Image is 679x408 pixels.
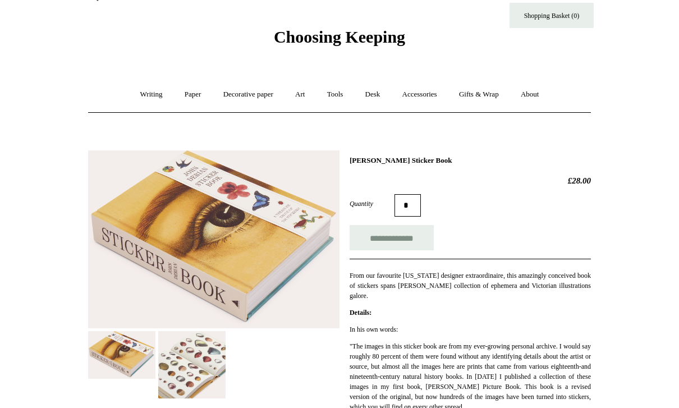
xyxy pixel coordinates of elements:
a: Shopping Basket (0) [510,3,594,28]
a: Tools [317,80,354,109]
a: Decorative paper [213,80,283,109]
span: From our favourite [US_STATE] designer extraordinaire, this amazingly conceived book of stickers ... [350,272,591,300]
label: Quantity [350,199,394,209]
h2: £28.00 [350,176,591,186]
a: Writing [130,80,173,109]
strong: Details: [350,309,371,317]
a: Desk [355,80,391,109]
a: Gifts & Wrap [449,80,509,109]
img: John Derian Sticker Book [88,150,339,329]
img: John Derian Sticker Book [88,331,155,379]
a: Accessories [392,80,447,109]
p: In his own words: [350,324,591,334]
a: Choosing Keeping [274,36,405,44]
a: Art [285,80,315,109]
h1: [PERSON_NAME] Sticker Book [350,156,591,165]
img: John Derian Sticker Book [158,331,226,398]
a: Paper [175,80,212,109]
a: About [511,80,549,109]
span: Choosing Keeping [274,27,405,46]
